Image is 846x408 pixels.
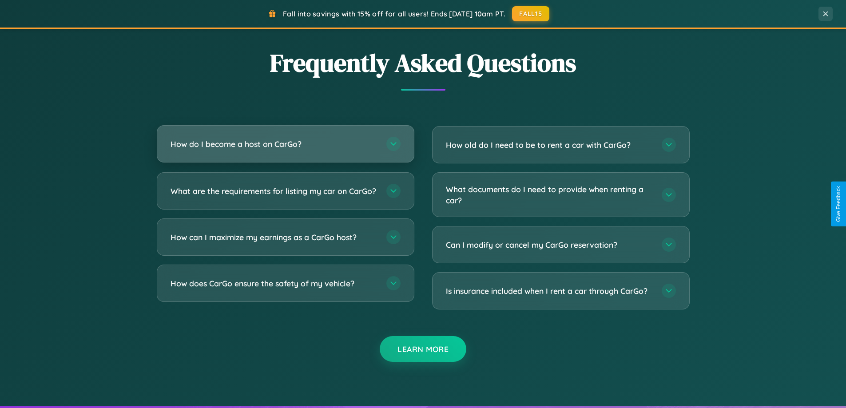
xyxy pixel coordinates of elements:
[446,285,653,297] h3: Is insurance included when I rent a car through CarGo?
[283,9,505,18] span: Fall into savings with 15% off for all users! Ends [DATE] 10am PT.
[446,184,653,206] h3: What documents do I need to provide when renting a car?
[171,278,377,289] h3: How does CarGo ensure the safety of my vehicle?
[380,336,466,362] button: Learn More
[835,186,842,222] div: Give Feedback
[446,139,653,151] h3: How old do I need to be to rent a car with CarGo?
[171,139,377,150] h3: How do I become a host on CarGo?
[446,239,653,250] h3: Can I modify or cancel my CarGo reservation?
[171,232,377,243] h3: How can I maximize my earnings as a CarGo host?
[171,186,377,197] h3: What are the requirements for listing my car on CarGo?
[157,46,690,80] h2: Frequently Asked Questions
[512,6,549,21] button: FALL15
